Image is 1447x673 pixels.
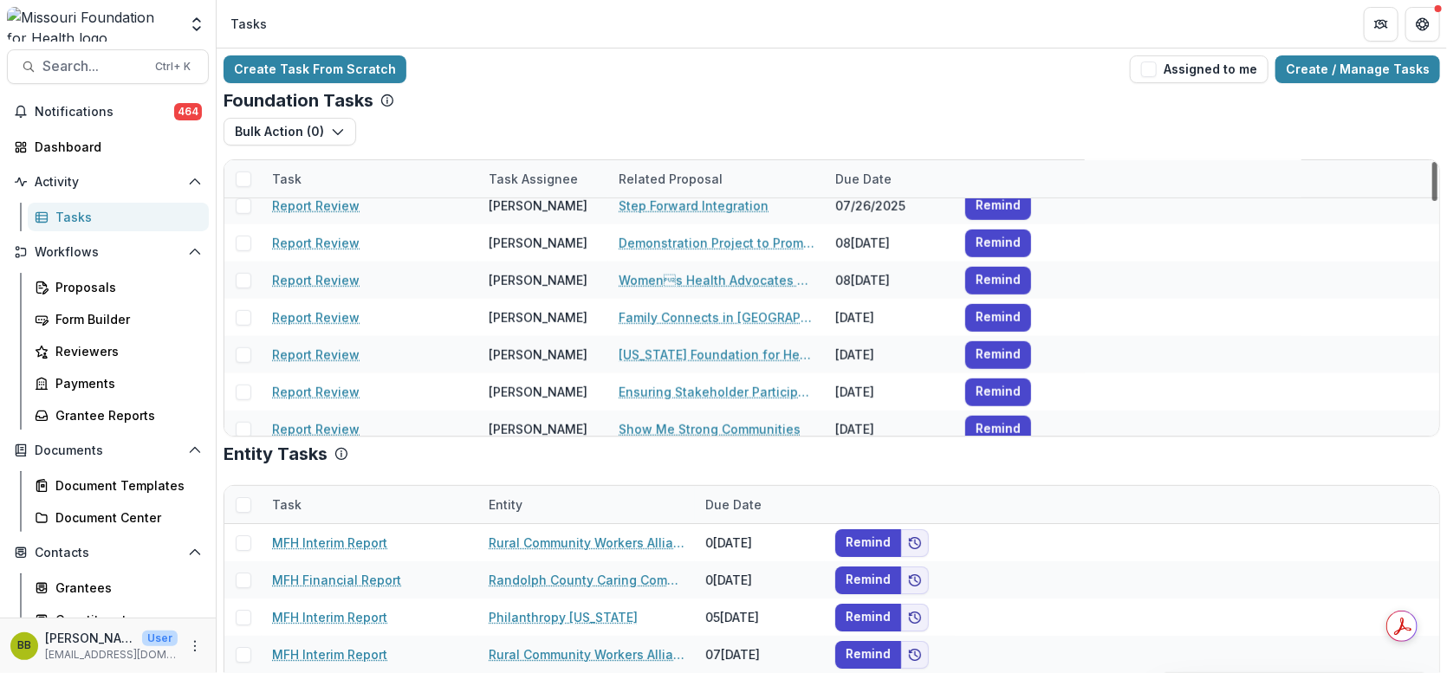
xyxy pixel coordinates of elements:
[489,308,587,327] div: [PERSON_NAME]
[835,604,901,631] button: Remind
[619,420,801,438] a: Show Me Strong Communities
[825,224,955,262] div: 08[DATE]
[55,508,195,527] div: Document Center
[478,160,608,197] div: Task Assignee
[28,305,209,333] a: Form Builder
[965,304,1031,332] button: Remind
[901,566,929,594] button: Add to friends
[28,573,209,602] a: Grantees
[825,187,955,224] div: 07/26/2025
[262,486,478,523] div: Task
[28,203,209,231] a: Tasks
[478,170,588,188] div: Task Assignee
[489,571,685,589] a: Randolph County Caring Community Inc
[695,561,825,599] div: 0[DATE]
[272,534,387,552] a: MFH Interim Report
[825,160,955,197] div: Due Date
[55,611,195,629] div: Constituents
[619,308,814,327] a: Family Connects in [GEOGRAPHIC_DATA], [GEOGRAPHIC_DATA]
[1275,55,1440,83] a: Create / Manage Tasks
[45,647,178,663] p: [EMAIL_ADDRESS][DOMAIN_NAME]
[42,58,145,74] span: Search...
[695,636,825,673] div: 07[DATE]
[224,118,356,146] button: Bulk Action (0)
[835,529,901,557] button: Remind
[478,486,695,523] div: Entity
[7,7,178,42] img: Missouri Foundation for Health logo
[224,55,406,83] a: Create Task From Scratch
[35,175,181,190] span: Activity
[55,374,195,392] div: Payments
[965,267,1031,294] button: Remind
[272,234,360,252] a: Report Review
[35,443,181,458] span: Documents
[262,160,478,197] div: Task
[825,373,955,411] div: [DATE]
[185,7,209,42] button: Open entity switcher
[619,197,769,215] a: Step Forward Integration
[7,98,209,126] button: Notifications464
[489,346,587,364] div: [PERSON_NAME]
[224,443,328,464] p: Entity Tasks
[35,105,174,120] span: Notifications
[230,15,267,33] div: Tasks
[45,629,135,647] p: [PERSON_NAME]
[825,262,955,299] div: 08[DATE]
[619,271,814,289] a: Womens Health Advocates and Women in [GEOGRAPHIC_DATA]: A New Partnership to Increase Health Equity
[28,369,209,398] a: Payments
[695,495,772,514] div: Due Date
[608,160,825,197] div: Related Proposal
[489,420,587,438] div: [PERSON_NAME]
[835,641,901,669] button: Remind
[608,170,733,188] div: Related Proposal
[35,245,181,260] span: Workflows
[272,271,360,289] a: Report Review
[489,383,587,401] div: [PERSON_NAME]
[901,529,929,557] button: Add to friends
[17,640,31,651] div: Brandy Boyer
[28,401,209,430] a: Grantee Reports
[7,539,209,566] button: Open Contacts
[1405,7,1440,42] button: Get Help
[272,197,360,215] a: Report Review
[262,495,312,514] div: Task
[55,310,195,328] div: Form Builder
[28,273,209,301] a: Proposals
[35,546,181,560] span: Contacts
[901,641,929,669] button: Add to friends
[835,566,901,594] button: Remind
[965,416,1031,443] button: Remind
[28,337,209,366] a: Reviewers
[489,271,587,289] div: [PERSON_NAME]
[1130,55,1269,83] button: Assigned to me
[142,631,178,646] p: User
[965,341,1031,369] button: Remind
[55,579,195,597] div: Grantees
[55,476,195,495] div: Document Templates
[825,411,955,448] div: [DATE]
[55,342,195,360] div: Reviewers
[695,599,825,636] div: 05[DATE]
[965,192,1031,220] button: Remind
[262,170,312,188] div: Task
[272,571,401,589] a: MFH Financial Report
[825,170,902,188] div: Due Date
[272,420,360,438] a: Report Review
[28,503,209,532] a: Document Center
[695,486,825,523] div: Due Date
[965,379,1031,406] button: Remind
[489,197,587,215] div: [PERSON_NAME]
[152,57,194,76] div: Ctrl + K
[489,608,638,626] a: Philanthropy [US_STATE]
[272,346,360,364] a: Report Review
[478,495,533,514] div: Entity
[7,133,209,161] a: Dashboard
[224,11,274,36] nav: breadcrumb
[35,138,195,156] div: Dashboard
[489,534,685,552] a: Rural Community Workers Alliance
[901,604,929,631] button: Add to friends
[1364,7,1398,42] button: Partners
